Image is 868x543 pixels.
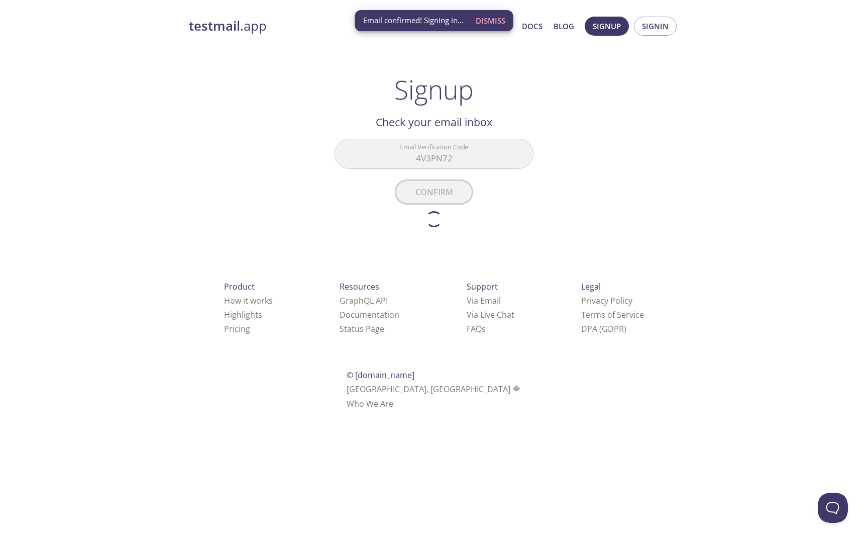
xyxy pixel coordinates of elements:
[585,17,629,36] button: Signup
[467,309,514,320] a: Via Live Chat
[581,295,632,306] a: Privacy Policy
[189,17,240,35] strong: testmail
[224,323,250,334] a: Pricing
[340,295,388,306] a: GraphQL API
[522,20,542,33] a: Docs
[642,20,669,33] span: Signin
[340,281,379,292] span: Resources
[347,384,522,395] span: [GEOGRAPHIC_DATA], [GEOGRAPHIC_DATA]
[335,114,533,131] h2: Check your email inbox
[476,14,505,27] span: Dismiss
[189,18,425,35] a: testmail.app
[554,20,574,33] a: Blog
[818,493,848,523] iframe: Help Scout Beacon - Open
[224,295,273,306] a: How it works
[467,323,486,334] a: FAQ
[593,20,621,33] span: Signup
[340,323,384,334] a: Status Page
[581,323,626,334] a: DPA (GDPR)
[224,309,262,320] a: Highlights
[634,17,677,36] button: Signin
[347,398,393,409] a: Who We Are
[581,309,644,320] a: Terms of Service
[347,370,414,381] span: © [DOMAIN_NAME]
[394,74,474,105] h1: Signup
[224,281,255,292] span: Product
[581,281,601,292] span: Legal
[363,15,464,26] span: Email confirmed! Signing in...
[467,295,501,306] a: Via Email
[340,309,399,320] a: Documentation
[482,323,486,334] span: s
[472,11,509,30] button: Dismiss
[467,281,498,292] span: Support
